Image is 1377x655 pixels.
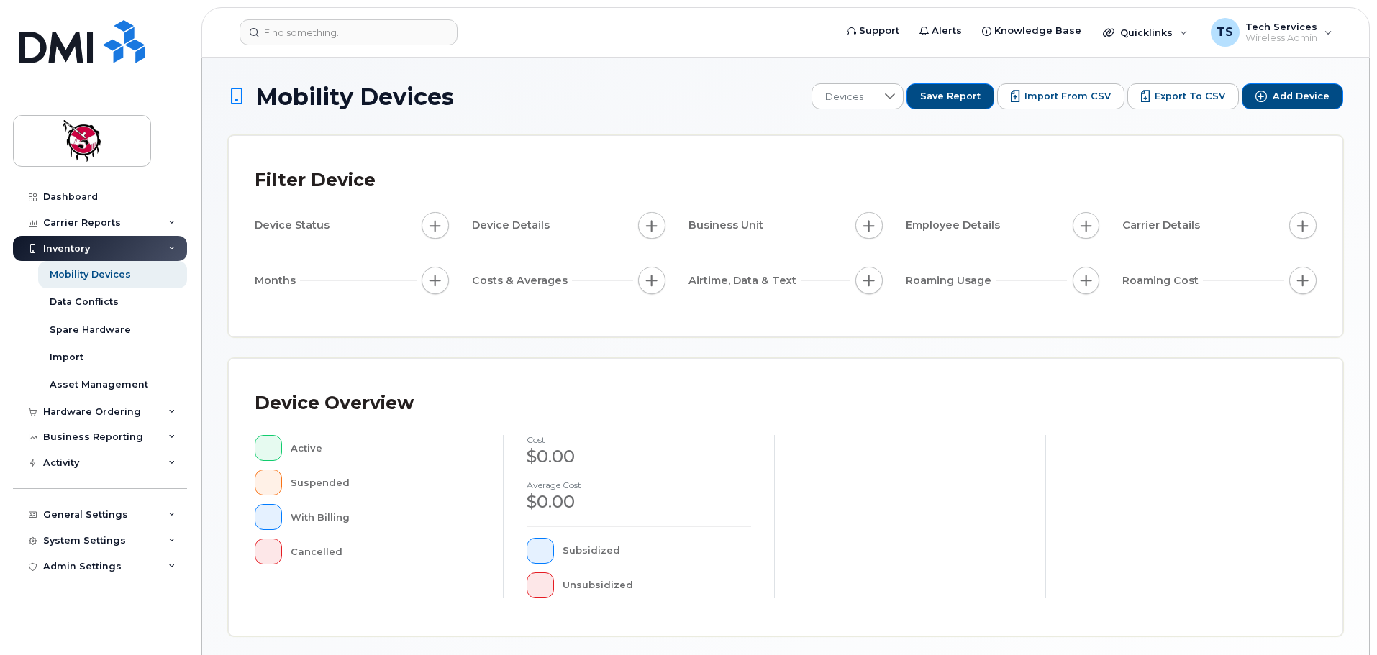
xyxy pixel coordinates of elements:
[527,480,751,490] h4: Average cost
[1024,90,1111,103] span: Import from CSV
[291,539,481,564] div: Cancelled
[291,504,481,530] div: With Billing
[527,435,751,444] h4: cost
[1122,273,1203,288] span: Roaming Cost
[1273,90,1330,103] span: Add Device
[255,218,334,233] span: Device Status
[255,162,376,199] div: Filter Device
[1155,90,1225,103] span: Export to CSV
[1127,83,1239,109] button: Export to CSV
[688,218,768,233] span: Business Unit
[906,273,996,288] span: Roaming Usage
[472,218,554,233] span: Device Details
[997,83,1124,109] button: Import from CSV
[563,538,752,564] div: Subsidized
[527,444,751,469] div: $0.00
[1122,218,1204,233] span: Carrier Details
[255,385,414,422] div: Device Overview
[906,218,1004,233] span: Employee Details
[920,90,981,103] span: Save Report
[472,273,572,288] span: Costs & Averages
[291,470,481,495] div: Suspended
[906,83,994,109] button: Save Report
[563,572,752,598] div: Unsubsidized
[1242,83,1343,109] button: Add Device
[255,84,454,109] span: Mobility Devices
[688,273,801,288] span: Airtime, Data & Text
[291,435,481,461] div: Active
[812,84,876,110] span: Devices
[1314,592,1366,644] iframe: Messenger Launcher
[255,273,300,288] span: Months
[527,490,751,514] div: $0.00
